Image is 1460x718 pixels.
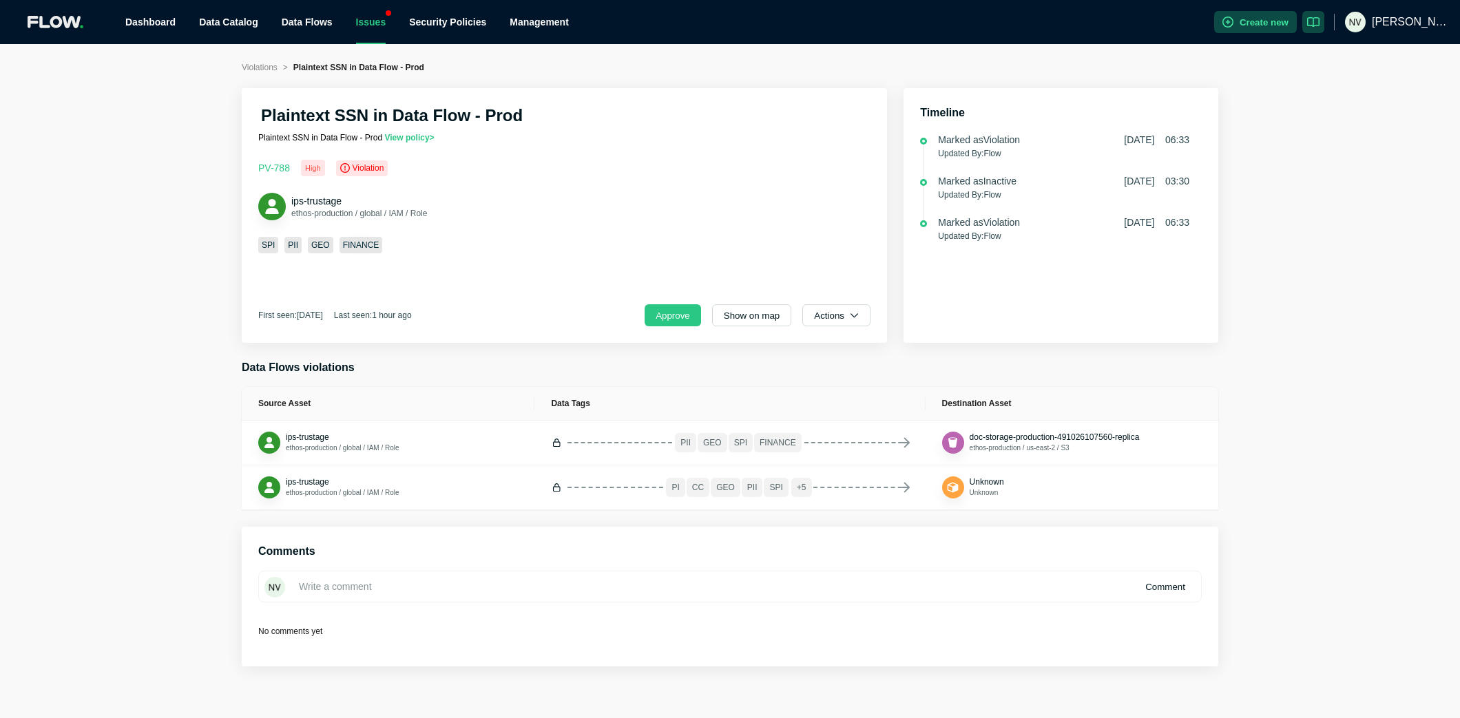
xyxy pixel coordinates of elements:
span: ethos-production / us-east-2 / S3 [970,444,1070,452]
img: Identity [264,437,275,449]
div: Marked as Inactive [938,174,1016,188]
img: Identity [264,482,275,494]
span: Violations [242,63,278,72]
button: Identity [258,432,280,454]
th: Source Asset [242,387,534,421]
button: Comment [1134,576,1196,598]
button: Identity [258,193,286,220]
a: View policy> [384,133,434,142]
h3: Data Flows violations [242,359,1218,376]
div: No comments yet [258,626,1202,636]
p: Updated By: Flow [938,147,1189,160]
span: FINANCE [754,433,802,452]
div: Bucketdoc-storage-production-491026107560-replicaethos-production / us-east-2 / S3 [942,432,1140,454]
li: > [283,61,288,74]
img: 41fc20af0c1cf4c054f3615801c6e28a [1345,12,1366,32]
span: FINANCE [340,237,383,253]
a: Dashboard [125,17,176,28]
div: 1 hour ago [372,310,411,321]
a: Data Catalog [199,17,258,28]
div: Violation [336,160,388,176]
img: Application [946,481,960,495]
span: PII [675,433,696,452]
span: ips-trustage [286,432,329,442]
div: Identityips-trustageethos-production / global / IAM / Role [258,476,399,498]
th: Data Tags [534,387,925,421]
span: GEO [698,433,727,452]
p: Updated By: Flow [938,188,1189,202]
button: Actions [802,304,870,326]
button: Bucket [942,432,964,454]
span: First seen: [258,310,323,320]
button: Approve [645,304,701,326]
span: [DATE] 06:33 [1124,215,1189,229]
span: SPI [729,433,753,452]
span: PII [284,237,302,253]
p: Plaintext SSN in Data Flow - Prod [258,132,626,143]
span: ethos-production / global / IAM / Role [286,489,399,496]
span: PV- 788 [258,162,290,173]
span: ethos-production / global / IAM / Role [286,444,399,452]
span: [DATE] 03:30 [1124,174,1189,188]
span: PI [666,478,685,497]
div: High [301,160,325,176]
span: Plaintext SSN in Data Flow - Prod [293,63,424,72]
input: Write a comment [258,571,1202,602]
div: Marked as Violation [938,215,1020,229]
button: Create new [1214,11,1297,33]
span: ips-trustage [286,477,329,487]
button: Unknown [970,476,1004,487]
button: ips-trustage [286,476,329,487]
span: [DATE] 06:33 [1124,133,1189,147]
div: [DATE] [297,310,323,321]
span: + 5 [791,478,812,497]
button: ips-trustage [286,432,329,443]
span: SPI [764,478,788,497]
button: Identity [258,476,280,498]
p: Updated By: Flow [938,229,1189,243]
span: doc-storage-production-491026107560-replica [970,432,1140,442]
div: Identityips-trustageethos-production / global / IAM / Role [258,432,399,454]
span: ips-trustage [291,196,342,207]
span: CC [687,478,709,497]
button: doc-storage-production-491026107560-replica [970,432,1140,443]
img: Bucket [946,436,960,450]
span: Data Flows [282,17,333,28]
span: GEO [308,237,333,253]
span: ethos-production / global / IAM / Role [291,209,427,218]
span: PII [742,478,763,497]
h3: Timeline [920,105,1202,121]
button: ips-trustage [291,194,342,208]
h2: Plaintext SSN in Data Flow - Prod [261,105,523,127]
div: ApplicationUnknownUnknown [942,476,1004,498]
span: Unknown [970,489,999,496]
div: Identityips-trustageethos-production / global / IAM / Role [258,193,427,220]
button: Show on map [712,304,792,326]
h3: Comments [258,543,1202,560]
a: Security Policies [409,17,486,28]
div: Marked as Violation [938,133,1020,147]
button: Application [942,476,964,498]
span: GEO [711,478,740,497]
th: Destination Asset [926,387,1218,421]
span: Last seen: [334,310,412,320]
span: Unknown [970,477,1004,487]
span: SPI [258,237,278,253]
img: Identity [264,199,280,214]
